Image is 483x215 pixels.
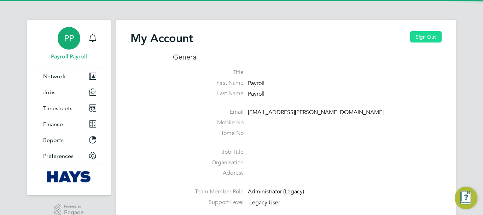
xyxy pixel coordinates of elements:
[43,89,56,96] span: Jobs
[410,31,442,43] button: Sign Out
[173,119,244,126] label: Mobile No
[36,84,102,100] button: Jobs
[249,199,280,206] span: Legacy User
[248,109,384,116] span: [EMAIL_ADDRESS][PERSON_NAME][DOMAIN_NAME]
[36,116,102,132] button: Finance
[43,73,65,80] span: Network
[36,27,102,61] a: PPPayroll Payroll
[36,171,102,182] a: Go to home page
[455,187,477,209] button: Engage Resource Center
[173,130,244,137] label: Home No
[248,80,264,87] span: Payroll
[64,34,74,43] span: PP
[173,79,244,87] label: First Name
[64,204,84,210] span: Powered by
[173,188,244,196] label: Team Member Role
[248,188,315,196] div: Administrator (Legacy)
[173,148,244,156] label: Job Title
[36,148,102,164] button: Preferences
[36,68,102,84] button: Network
[43,153,74,159] span: Preferences
[47,171,91,182] img: hays-logo-retina.png
[43,137,64,143] span: Reports
[173,90,244,97] label: Last Name
[173,52,442,62] h3: General
[36,52,102,61] span: Payroll Payroll
[130,31,193,45] h2: My Account
[43,105,72,112] span: Timesheets
[43,121,63,128] span: Finance
[173,199,244,206] label: Support Level
[36,100,102,116] button: Timesheets
[173,69,244,76] label: Title
[248,90,264,97] span: Payroll
[27,20,111,195] nav: Main navigation
[36,132,102,148] button: Reports
[173,169,244,177] label: Address
[173,108,244,116] label: Email
[173,159,244,166] label: Organisation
